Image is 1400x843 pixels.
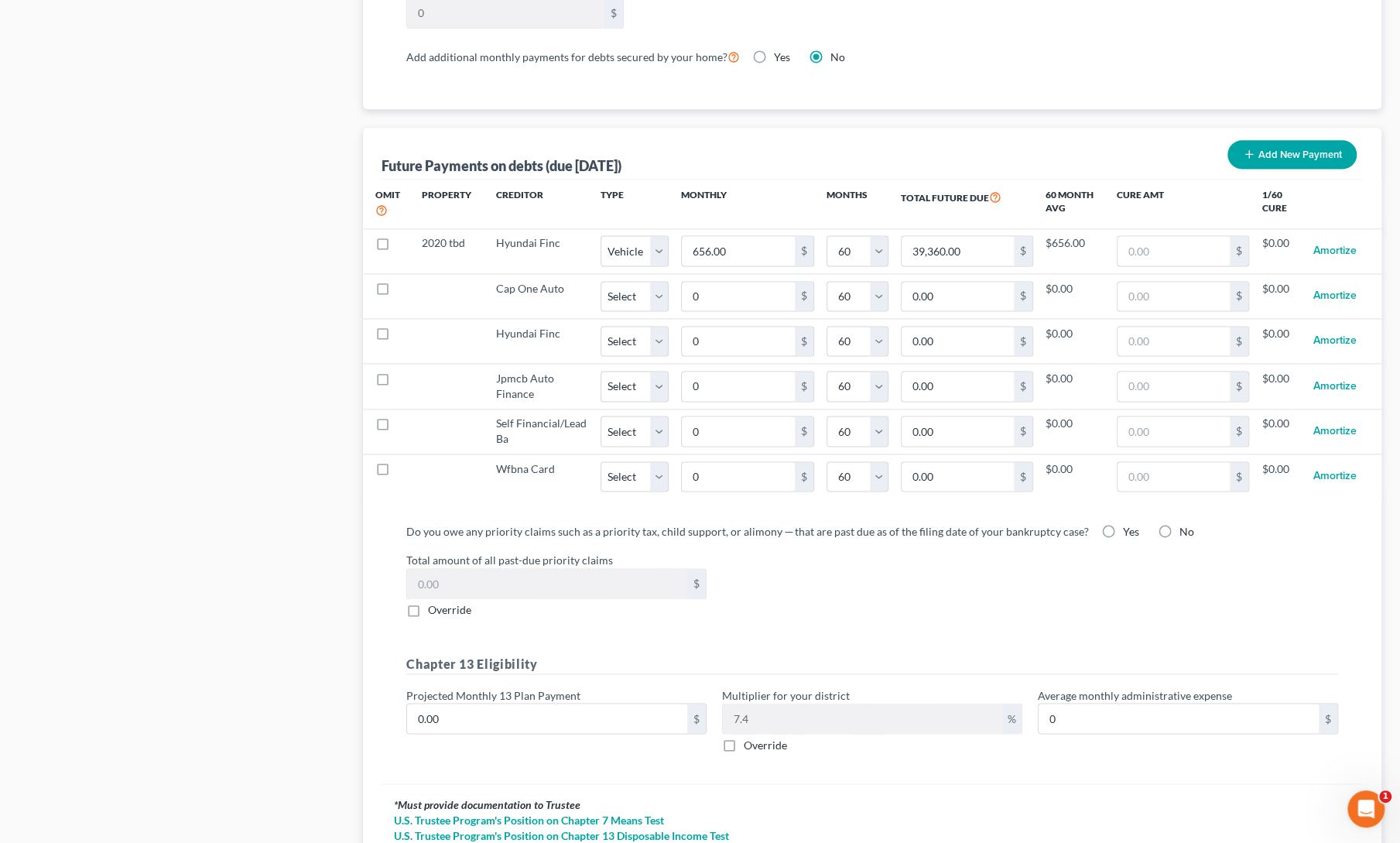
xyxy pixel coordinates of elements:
[795,327,813,356] div: $
[1046,273,1104,318] td: $0.00
[406,687,580,703] label: Projected Monthly 13 Plan Payment
[795,236,813,266] div: $
[795,416,813,446] div: $
[1261,318,1301,363] td: $0.00
[394,797,1350,812] div: Must provide documentation to Trustee
[399,552,1346,568] label: Total amount of all past-due priority claims
[1046,364,1104,409] td: $0.00
[795,462,813,492] div: $
[382,156,621,175] div: Future Payments on debts (due [DATE])
[902,236,1015,266] input: 0.00
[1313,416,1357,447] button: Amortize
[902,462,1015,492] input: 0.00
[1347,790,1385,828] iframe: Intercom live chat
[1261,180,1301,228] th: 1/60 Cure
[830,50,845,63] span: No
[1230,236,1248,266] div: $
[1046,318,1104,363] td: $0.00
[1313,371,1357,402] button: Amortize
[1230,372,1248,401] div: $
[682,236,795,266] input: 0.00
[687,569,706,598] div: $
[1118,236,1231,266] input: 0.00
[1261,273,1301,318] td: $0.00
[902,327,1015,356] input: 0.00
[1118,462,1231,492] input: 0.00
[1118,327,1231,356] input: 0.00
[406,47,740,66] label: Add additional monthly payments for debts secured by your home?
[1014,462,1032,492] div: $
[1230,282,1248,311] div: $
[363,180,409,228] th: Omit
[1039,704,1319,733] input: 0.00
[1118,416,1231,446] input: 0.00
[1313,281,1357,312] button: Amortize
[1261,364,1301,409] td: $0.00
[1313,235,1357,266] button: Amortize
[484,273,601,318] td: Cap One Auto
[795,372,813,401] div: $
[1046,228,1104,273] td: $656.00
[601,180,669,228] th: Type
[1014,236,1032,266] div: $
[407,569,687,598] input: 0.00
[682,416,795,446] input: 0.00
[484,364,601,409] td: Jpmcb Auto Finance
[1230,416,1248,446] div: $
[484,180,601,228] th: Creditor
[409,228,484,273] td: 2020 tbd
[394,812,1350,828] a: U.S. Trustee Program's Position on Chapter 7 Means Test
[1046,180,1104,228] th: 60 Month Avg
[484,409,601,454] td: Self Financial/Lead Ba
[687,704,706,733] div: $
[1014,416,1032,446] div: $
[795,282,813,311] div: $
[1179,525,1194,538] span: No
[827,180,888,228] th: Months
[682,327,795,356] input: 0.00
[1118,372,1231,401] input: 0.00
[1379,790,1391,803] span: 1
[1313,326,1357,357] button: Amortize
[1123,525,1139,538] span: Yes
[682,372,795,401] input: 0.00
[1002,704,1022,733] div: %
[1118,282,1231,311] input: 0.00
[484,318,601,363] td: Hyundai Finc
[1038,687,1232,703] label: Average monthly administrative expense
[406,655,1338,674] h5: Chapter 13 Eligibility
[406,523,1089,540] label: Do you owe any priority claims such as a priority tax, child support, or alimony ─ that are past ...
[682,462,795,492] input: 0.00
[682,282,795,311] input: 0.00
[1046,409,1104,454] td: $0.00
[1014,372,1032,401] div: $
[1230,327,1248,356] div: $
[394,828,1350,843] a: U.S. Trustee Program's Position on Chapter 13 Disposable Income Test
[902,372,1015,401] input: 0.00
[409,180,484,228] th: Property
[888,180,1046,228] th: Total Future Due
[1227,140,1357,169] button: Add New Payment
[902,282,1015,311] input: 0.00
[723,704,1002,733] input: 0.00
[1014,327,1032,356] div: $
[1230,462,1248,492] div: $
[744,738,787,751] span: Override
[1261,228,1301,273] td: $0.00
[1261,409,1301,454] td: $0.00
[1104,180,1262,228] th: Cure Amt
[669,180,827,228] th: Monthly
[722,687,850,703] label: Multiplier for your district
[407,704,687,733] input: 0.00
[774,50,790,63] span: Yes
[428,603,471,616] span: Override
[1014,282,1032,311] div: $
[1046,454,1104,499] td: $0.00
[1261,454,1301,499] td: $0.00
[902,416,1015,446] input: 0.00
[1319,704,1337,733] div: $
[484,454,601,499] td: Wfbna Card
[484,228,601,273] td: Hyundai Finc
[1313,461,1357,492] button: Amortize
